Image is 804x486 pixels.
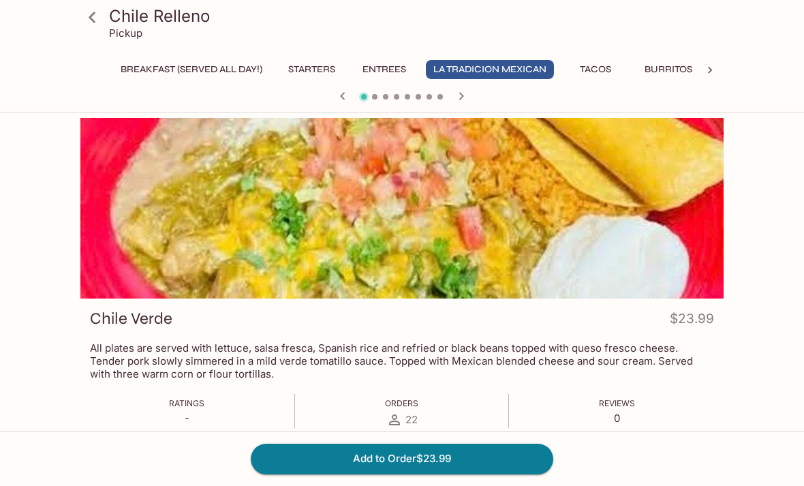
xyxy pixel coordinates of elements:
p: 0 [599,412,635,425]
span: 22 [405,413,418,426]
button: Starters [281,60,343,79]
span: Reviews [599,398,635,408]
button: La Tradicion Mexican [426,60,554,79]
button: Burritos [637,60,700,79]
span: Ratings [169,398,204,408]
button: Add to Order$23.99 [251,444,553,474]
button: Entrees [354,60,415,79]
p: Pickup [109,27,142,40]
p: All plates are served with lettuce, salsa fresca, Spanish rice and refried or black beans topped ... [90,341,714,380]
button: Breakfast (Served ALL DAY!) [113,60,270,79]
p: - [169,412,204,425]
h4: $23.99 [670,308,714,335]
span: Orders [385,398,418,408]
h3: Chile Verde [90,308,172,329]
button: Tacos [565,60,626,79]
h3: Chile Relleno [109,5,718,27]
div: Chile Verde [80,118,724,299]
